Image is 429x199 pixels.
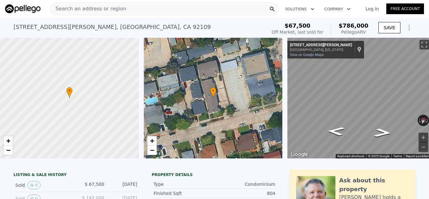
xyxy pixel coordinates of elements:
span: $ 67,500 [85,182,104,187]
div: Type [154,181,215,187]
img: Pellego [5,4,41,13]
span: • [210,88,216,94]
a: Zoom out [3,146,13,155]
button: Rotate counterclockwise [418,115,421,126]
div: LISTING & SALE HISTORY [14,172,139,179]
a: Terms [393,154,402,158]
a: Zoom in [3,136,13,146]
div: Condominium [215,181,275,187]
button: Zoom in [419,133,428,142]
span: + [150,137,154,145]
a: Zoom out [147,146,157,155]
button: Show Options [403,21,415,34]
span: + [6,137,10,145]
span: © 2025 Google [368,154,389,158]
button: SAVE [378,22,400,33]
span: • [66,88,73,94]
button: View historical data [27,181,41,189]
div: 804 [215,190,275,196]
a: Zoom in [147,136,157,146]
a: Log In [358,6,386,12]
a: Show location on map [357,46,361,53]
button: Reset the view [419,114,427,127]
div: Pellego ARV [339,29,368,35]
img: Google [289,150,310,158]
div: [STREET_ADDRESS][PERSON_NAME] [290,43,352,48]
span: $786,000 [339,22,368,29]
button: Zoom out [419,142,428,152]
div: Sold [15,181,71,189]
button: Rotate clockwise [426,115,429,126]
div: [GEOGRAPHIC_DATA], [US_STATE] [290,48,352,52]
div: • [66,87,73,98]
a: View on Google Maps [290,53,324,57]
span: $67,500 [285,22,310,29]
span: − [150,146,154,154]
path: Go East, Oliver Ave [367,126,399,139]
button: Company [319,3,356,15]
button: Toggle fullscreen view [420,40,429,49]
div: • [210,87,216,98]
div: Ask about this property [339,176,409,194]
div: [STREET_ADDRESS][PERSON_NAME] , [GEOGRAPHIC_DATA] , CA 92109 [14,23,211,31]
div: Property details [152,172,277,177]
div: Off Market, last sold for [272,29,323,35]
span: − [6,146,10,154]
button: Keyboard shortcuts [337,154,364,158]
div: Finished Sqft [154,190,215,196]
path: Go West, Oliver Ave [320,125,352,138]
a: Free Account [386,3,424,14]
div: [DATE] [109,181,137,189]
button: Solutions [280,3,319,15]
a: Open this area in Google Maps (opens a new window) [289,150,310,158]
span: Search an address or region [51,5,126,13]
